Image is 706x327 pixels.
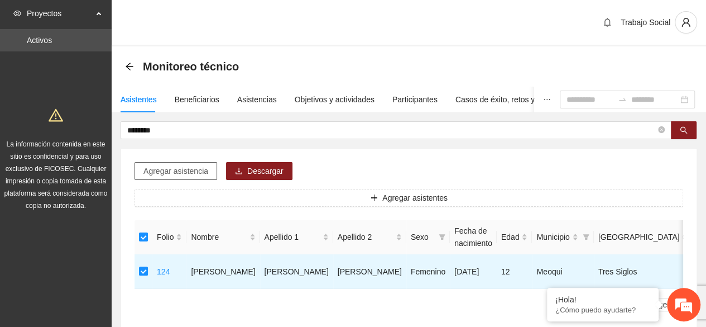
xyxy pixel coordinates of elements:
[450,220,497,254] th: Fecha de nacimiento
[333,254,406,289] td: [PERSON_NAME]
[406,254,450,289] td: Femenino
[295,93,374,106] div: Objetivos y actividades
[191,231,247,243] span: Nombre
[497,220,532,254] th: Edad
[598,231,680,243] span: [GEOGRAPHIC_DATA]
[135,189,683,207] button: plusAgregar asistentes
[532,254,593,289] td: Meoqui
[13,10,21,17] span: eye
[157,267,170,276] a: 124
[247,165,284,177] span: Descargar
[338,231,393,243] span: Apellido 2
[382,192,448,204] span: Agregar asistentes
[27,36,52,45] a: Activos
[618,95,627,104] span: to
[599,18,616,27] span: bell
[675,11,697,34] button: user
[157,231,174,243] span: Folio
[618,95,627,104] span: swap-right
[4,140,108,210] span: La información contenida en este sitio es confidencial y para uso exclusivo de FICOSEC. Cualquier...
[143,58,239,75] span: Monitoreo técnico
[121,93,157,106] div: Asistentes
[370,194,378,203] span: plus
[6,212,213,252] textarea: Escriba su mensaje y pulse “Intro”
[27,2,93,25] span: Proyectos
[125,62,134,71] span: arrow-left
[501,231,520,243] span: Edad
[411,231,434,243] span: Sexo
[658,125,665,136] span: close-circle
[135,162,217,180] button: Agregar asistencia
[555,295,650,304] div: ¡Hola!
[680,126,688,135] span: search
[49,108,63,122] span: warning
[152,220,186,254] th: Folio
[532,220,593,254] th: Municipio
[594,254,693,289] td: Tres Siglos
[621,18,670,27] span: Trabajo Social
[237,93,277,106] div: Asistencias
[183,6,210,32] div: Minimizar ventana de chat en vivo
[497,254,532,289] td: 12
[235,167,243,176] span: download
[658,126,665,133] span: close-circle
[439,234,445,240] span: filter
[186,220,260,254] th: Nombre
[555,306,650,314] p: ¿Cómo puedo ayudarte?
[333,220,406,254] th: Apellido 2
[175,93,219,106] div: Beneficiarios
[671,121,697,139] button: search
[598,13,616,31] button: bell
[260,254,333,289] td: [PERSON_NAME]
[436,229,448,245] span: filter
[260,220,333,254] th: Apellido 1
[675,17,697,27] span: user
[455,93,574,106] div: Casos de éxito, retos y obstáculos
[226,162,292,180] button: downloadDescargar
[594,220,693,254] th: Colonia
[143,165,208,177] span: Agregar asistencia
[534,87,560,112] button: ellipsis
[186,254,260,289] td: [PERSON_NAME]
[125,62,134,72] div: Back
[580,229,592,245] span: filter
[58,57,188,72] div: Chatee con nosotros ahora
[543,96,551,103] span: ellipsis
[583,234,589,240] span: filter
[65,103,154,216] span: Estamos en línea.
[450,254,497,289] td: [DATE]
[536,231,569,243] span: Municipio
[265,231,320,243] span: Apellido 1
[392,93,438,106] div: Participantes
